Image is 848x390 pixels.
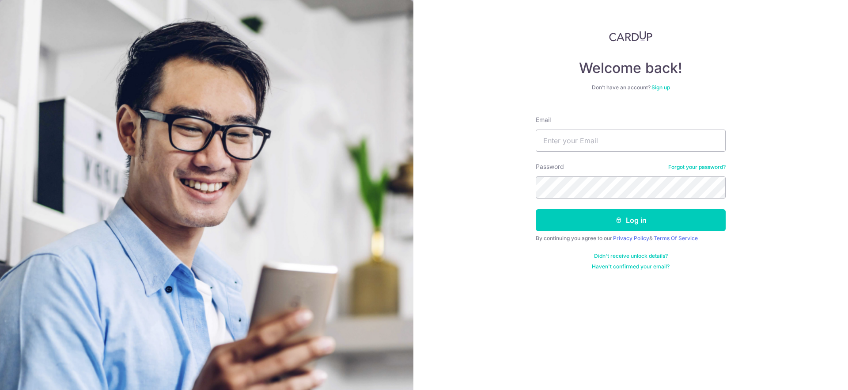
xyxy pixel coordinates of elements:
[536,130,726,152] input: Enter your Email
[536,84,726,91] div: Don’t have an account?
[609,31,652,42] img: CardUp Logo
[613,235,649,241] a: Privacy Policy
[594,252,668,260] a: Didn't receive unlock details?
[536,209,726,231] button: Log in
[536,235,726,242] div: By continuing you agree to our &
[536,59,726,77] h4: Welcome back!
[536,115,551,124] label: Email
[668,164,726,171] a: Forgot your password?
[592,263,670,270] a: Haven't confirmed your email?
[654,235,698,241] a: Terms Of Service
[536,162,564,171] label: Password
[651,84,670,91] a: Sign up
